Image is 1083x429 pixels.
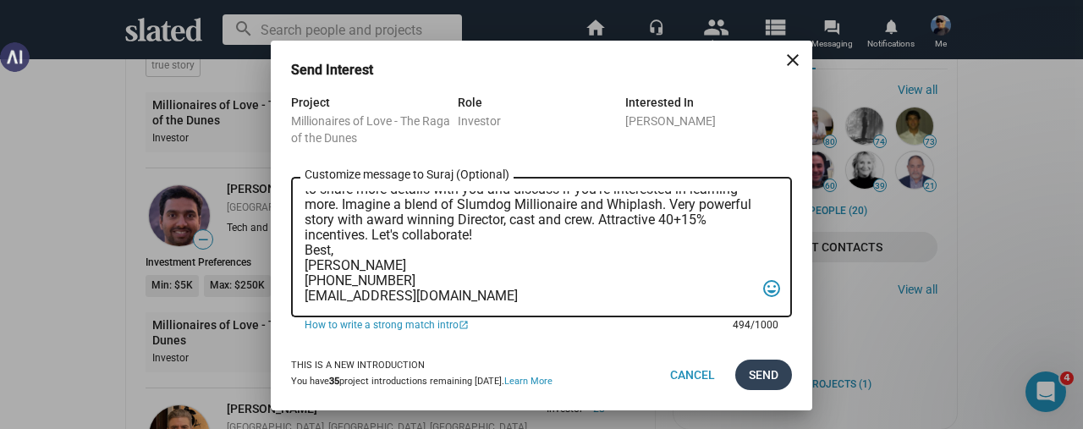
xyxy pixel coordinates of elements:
[458,113,624,129] div: Investor
[291,92,458,113] div: Project
[305,317,721,333] a: How to write a strong match intro
[291,376,552,388] div: You have project introductions remaining [DATE].
[459,319,469,333] mat-icon: open_in_new
[657,360,728,390] button: Cancel
[329,376,339,387] b: 35
[291,61,397,79] h3: Send Interest
[783,50,803,70] mat-icon: close
[291,113,458,146] div: Millionaires of Love - The Raga of the Dunes
[761,276,782,302] mat-icon: tag_faces
[749,360,778,390] span: Send
[291,360,425,371] strong: This is a new introduction
[735,360,792,390] button: Send
[504,376,552,387] a: Learn More
[670,360,715,390] span: Cancel
[458,92,624,113] div: Role
[733,319,778,333] mat-hint: 494/1000
[625,92,792,113] div: Interested In
[625,113,792,129] div: [PERSON_NAME]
